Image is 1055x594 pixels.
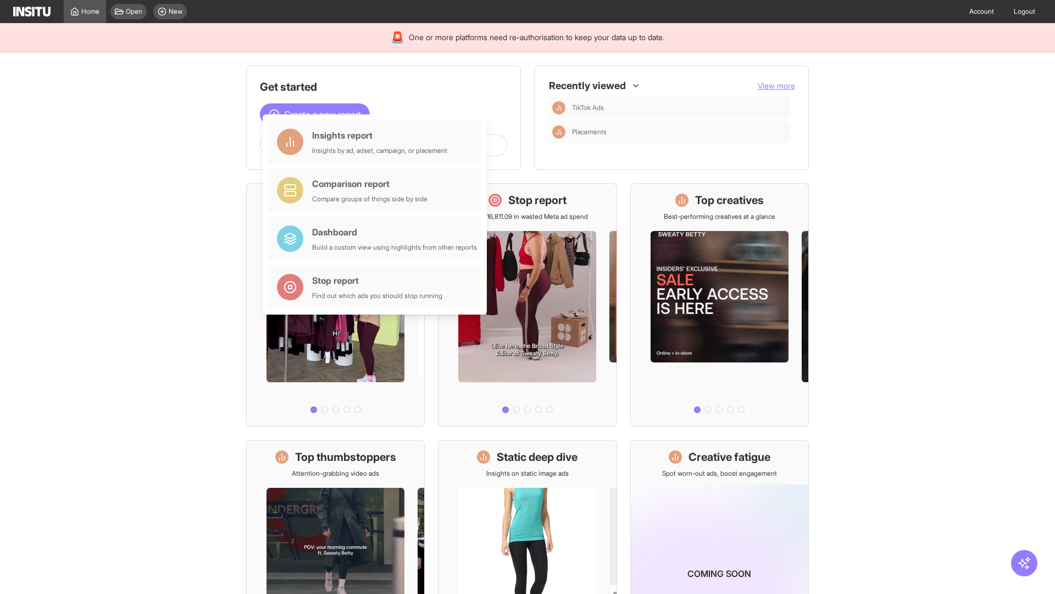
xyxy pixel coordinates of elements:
button: Create a new report [260,103,370,125]
p: Save £16,811.09 in wasted Meta ad spend [467,212,588,221]
span: TikTok Ads [572,103,604,112]
div: 🚨 [391,30,404,45]
span: View more [758,81,795,90]
h1: Get started [260,79,507,95]
span: TikTok Ads [572,103,786,112]
span: Open [126,7,142,16]
div: Find out which ads you should stop running [312,291,442,300]
div: Insights by ad, adset, campaign, or placement [312,146,447,155]
div: Comparison report [312,177,427,190]
p: Attention-grabbing video ads [292,469,379,478]
a: Top creativesBest-performing creatives at a glance [630,183,809,427]
span: Placements [572,128,786,136]
span: Home [81,7,99,16]
span: Placements [572,128,607,136]
div: Insights report [312,129,447,142]
span: One or more platforms need re-authorisation to keep your data up to date. [409,32,664,43]
p: Insights on static image ads [486,469,569,478]
h1: Static deep dive [497,449,578,465]
a: Stop reportSave £16,811.09 in wasted Meta ad spend [438,183,617,427]
img: Logo [13,7,51,16]
div: Dashboard [312,226,477,239]
span: Create a new report [284,108,361,121]
div: Insights [552,101,565,114]
div: Insights [552,125,565,139]
button: View more [758,80,795,91]
h1: Top creatives [695,193,764,208]
span: New [169,7,182,16]
div: Compare groups of things side by side [312,195,427,204]
h1: Stop report [508,193,567,208]
div: Stop report [312,274,442,287]
a: What's live nowSee all active ads instantly [246,183,425,427]
div: Build a custom view using highlights from other reports [312,243,477,252]
p: Best-performing creatives at a glance [664,212,775,221]
h1: Top thumbstoppers [295,449,396,465]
